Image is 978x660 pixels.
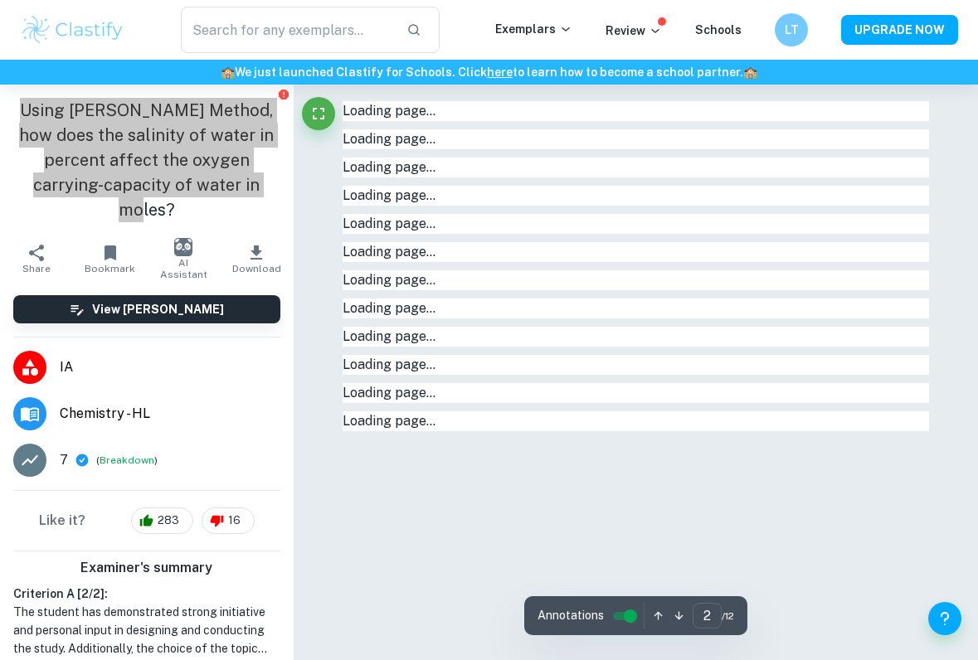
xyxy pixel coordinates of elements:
span: 283 [148,512,188,529]
button: Download [220,235,293,282]
button: Report issue [278,88,290,100]
button: Bookmark [73,235,146,282]
div: Loading page… [343,411,929,431]
div: Loading page… [343,327,929,347]
h1: The student has demonstrated strong initiative and personal input in designing and conducting the... [13,603,280,658]
span: ( ) [96,453,158,468]
button: Fullscreen [302,97,335,130]
div: Loading page… [343,129,929,149]
p: 7 [60,450,68,470]
span: IA [60,357,280,377]
h1: Using [PERSON_NAME] Method, how does the salinity of water in percent affect the oxygen carrying-... [13,98,280,222]
span: Download [232,263,281,274]
div: Loading page… [343,158,929,177]
span: Bookmark [85,263,135,274]
a: Schools [695,23,742,36]
div: Loading page… [343,270,929,290]
div: Loading page… [343,242,929,262]
h6: LT [782,21,801,39]
div: Loading page… [343,186,929,206]
span: Share [22,263,51,274]
div: Loading page… [343,101,929,121]
span: Annotations [538,607,604,624]
a: here [487,66,513,79]
img: AI Assistant [174,238,192,256]
div: 283 [131,507,193,534]
img: Clastify logo [20,13,125,46]
div: 16 [202,507,255,534]
div: Loading page… [343,383,929,403]
div: Loading page… [343,355,929,375]
button: View [PERSON_NAME] [13,295,280,323]
button: LT [775,13,808,46]
h6: View [PERSON_NAME] [92,300,224,318]
h6: Criterion A [ 2 / 2 ]: [13,585,280,603]
button: UPGRADE NOW [841,15,958,45]
h6: Like it? [39,511,85,531]
p: Exemplars [495,20,572,38]
span: / 12 [722,609,734,624]
h6: Examiner's summary [7,558,287,578]
p: Review [606,22,662,40]
span: 🏫 [743,66,757,79]
span: 16 [219,512,250,529]
input: Search for any exemplars... [181,7,393,53]
span: 🏫 [221,66,235,79]
button: Help and Feedback [928,602,961,635]
h6: We just launched Clastify for Schools. Click to learn how to become a school partner. [3,63,975,81]
div: Loading page… [343,298,929,318]
div: Loading page… [343,214,929,234]
span: AI Assistant [157,257,210,280]
button: Breakdown [100,453,154,468]
span: Chemistry - HL [60,404,280,424]
button: AI Assistant [147,235,220,282]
